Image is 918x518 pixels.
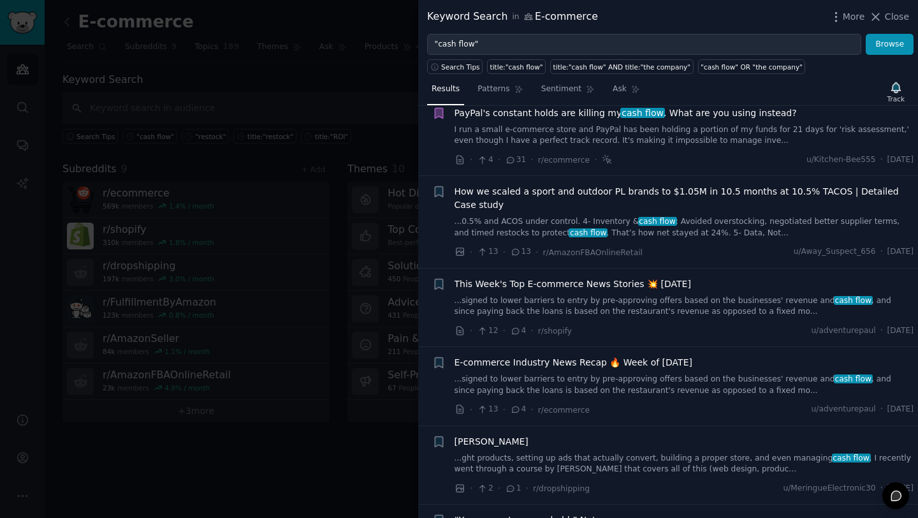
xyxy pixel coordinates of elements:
span: · [470,153,472,166]
span: cash flow [569,228,608,237]
span: [DATE] [887,246,914,258]
input: Try a keyword related to your business [427,34,861,56]
a: ...0.5% and ACOS under control. 4- Inventory &cash flow: Avoided overstocking, negotiated better ... [455,216,914,239]
span: Close [885,10,909,24]
span: · [470,324,472,337]
a: How we scaled a sport and outdoor PL brands to $1.05M in 10.5 months at 10.5% TACOS | Detailed Ca... [455,185,914,212]
button: Close [869,10,909,24]
div: "cash flow" OR "the company" [701,63,803,71]
span: · [535,246,538,259]
span: · [470,482,472,495]
div: Keyword Search E-commerce [427,9,598,25]
a: This Week's Top E-commerce News Stories 💥 [DATE] [455,277,691,291]
span: r/ecommerce [538,406,590,415]
span: in [512,11,519,23]
a: Sentiment [537,79,599,105]
span: 1 [505,483,521,494]
span: 13 [510,246,531,258]
span: [DATE] [887,483,914,494]
span: PayPal's constant holds are killing my . What are you using instead? [455,107,797,120]
span: u/Away_Suspect_656 [794,246,876,258]
a: I run a small e-commerce store and PayPal has been holding a portion of my funds for 21 days for ... [455,124,914,147]
div: title:"cash flow" [490,63,543,71]
button: Search Tips [427,59,483,74]
span: · [594,153,597,166]
span: · [470,403,472,417]
a: ...ght products, setting up ads that actually convert, building a proper store, and even managing... [455,453,914,475]
span: [DATE] [887,404,914,415]
span: u/Kitchen-Bee555 [806,154,876,166]
span: cash flow [638,217,677,226]
div: Track [887,94,905,103]
span: r/shopify [538,327,572,336]
button: Track [883,78,909,105]
span: · [526,482,528,495]
span: Search Tips [441,63,480,71]
span: cash flow [834,374,873,383]
span: 13 [477,246,498,258]
span: · [530,324,533,337]
span: · [880,404,883,415]
a: Results [427,79,464,105]
span: u/adventurepaul [812,325,876,337]
button: More [829,10,865,24]
a: ...signed to lower barriers to entry by pre-approving offers based on the businesses' revenue and... [455,374,914,396]
div: title:"cash flow" AND title:"the company" [553,63,691,71]
span: [DATE] [887,325,914,337]
span: 31 [505,154,526,166]
span: Results [432,84,460,95]
a: [PERSON_NAME] [455,435,528,448]
span: · [530,153,533,166]
span: · [503,324,506,337]
a: ...signed to lower barriers to entry by pre-approving offers based on the businesses' revenue and... [455,295,914,318]
span: u/adventurepaul [812,404,876,415]
span: [DATE] [887,154,914,166]
span: 2 [477,483,493,494]
span: Sentiment [541,84,581,95]
span: Patterns [477,84,509,95]
span: · [503,403,506,417]
span: 12 [477,325,498,337]
span: · [530,403,533,417]
span: · [470,246,472,259]
span: u/MeringueElectronic30 [783,483,875,494]
span: 4 [477,154,493,166]
span: cash flow [620,108,664,118]
a: title:"cash flow" [487,59,546,74]
span: r/AmazonFBAOnlineRetail [543,248,643,257]
span: r/dropshipping [533,484,590,493]
span: · [880,483,883,494]
span: More [843,10,865,24]
a: Patterns [473,79,527,105]
span: Ask [613,84,627,95]
span: · [498,482,500,495]
span: · [880,325,883,337]
a: "cash flow" OR "the company" [698,59,806,74]
span: r/ecommerce [538,156,590,165]
span: cash flow [832,454,871,463]
a: Ask [608,79,645,105]
span: cash flow [834,296,873,305]
a: E-commerce Industry News Recap 🔥 Week of [DATE] [455,356,692,369]
button: Browse [866,34,914,56]
span: · [498,153,500,166]
span: · [880,154,883,166]
span: · [503,246,506,259]
span: · [880,246,883,258]
a: PayPal's constant holds are killing mycash flow. What are you using instead? [455,107,797,120]
span: 13 [477,404,498,415]
span: 4 [510,325,526,337]
a: title:"cash flow" AND title:"the company" [550,59,694,74]
span: 4 [510,404,526,415]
